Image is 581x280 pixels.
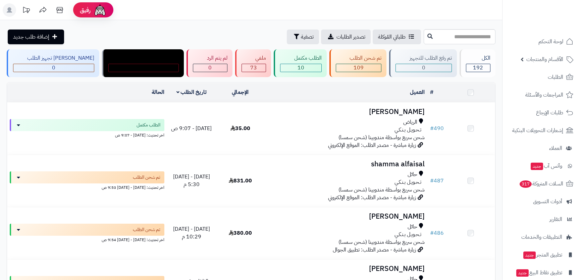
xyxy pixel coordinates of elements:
[548,72,563,82] span: الطلبات
[267,213,425,220] h3: [PERSON_NAME]
[10,236,164,243] div: اخر تحديث: [DATE] - [DATE] 9:54 ص
[394,126,421,134] span: تـحـويـل بـنـكـي
[267,265,425,273] h3: [PERSON_NAME]
[430,124,444,132] a: #490
[516,268,562,277] span: تطبيق نقاط البيع
[512,126,563,135] span: إشعارات التحويلات البنكية
[242,64,266,72] div: 73
[525,90,563,100] span: المراجعات والأسئلة
[507,193,577,210] a: أدوات التسويق
[520,180,532,188] span: 317
[430,177,434,185] span: #
[536,108,563,117] span: طلبات الإرجاع
[287,30,319,44] button: تصفية
[410,88,425,96] a: العميل
[422,64,425,72] span: 0
[80,6,91,14] span: رفيق
[507,158,577,174] a: وآتس آبجديد
[101,49,186,77] a: مندوب توصيل داخل الرياض 0
[230,124,250,132] span: 35.00
[18,3,35,18] a: تحديثات المنصة
[378,33,406,41] span: طلباتي المُوكلة
[430,124,434,132] span: #
[507,34,577,50] a: لوحة التحكم
[234,49,273,77] a: ملغي 73
[298,64,304,72] span: 10
[108,54,179,62] div: مندوب توصيل داخل الرياض
[507,122,577,138] a: إشعارات التحويلات البنكية
[176,88,207,96] a: تاريخ الطلب
[519,179,563,188] span: السلات المتروكة
[526,55,563,64] span: الأقسام والمنتجات
[10,131,164,138] div: اخر تحديث: [DATE] - 9:07 ص
[394,178,421,186] span: تـحـويـل بـنـكـي
[267,108,425,116] h3: [PERSON_NAME]
[208,64,212,72] span: 0
[466,54,491,62] div: الكل
[430,177,444,185] a: #487
[137,122,160,128] span: الطلب مكتمل
[142,64,145,72] span: 0
[507,247,577,263] a: تطبيق المتجرجديد
[301,33,314,41] span: تصفية
[321,30,371,44] a: تصدير الطلبات
[52,64,55,72] span: 0
[473,64,483,72] span: 192
[173,225,210,241] span: [DATE] - [DATE] 10:29 م
[521,232,562,242] span: التطبيقات والخدمات
[13,33,49,41] span: إضافة طلب جديد
[173,173,210,188] span: [DATE] - [DATE] 5:30 م
[328,193,416,202] span: زيارة مباشرة - مصدر الطلب: الموقع الإلكتروني
[242,54,266,62] div: ملغي
[250,64,257,72] span: 73
[430,229,444,237] a: #486
[523,251,536,259] span: جديد
[507,69,577,85] a: الطلبات
[395,54,452,62] div: تم رفع الطلب للتجهيز
[338,238,425,246] span: شحن سريع بواسطة مندوبينا (شحن سمسا)
[133,174,160,181] span: تم شحن الطلب
[5,49,101,77] a: [PERSON_NAME] تجهيز الطلب 0
[430,88,433,96] a: #
[272,49,328,77] a: الطلب مكتمل 10
[193,54,227,62] div: لم يتم الرد
[388,49,458,77] a: تم رفع الطلب للتجهيز 0
[229,177,252,185] span: 831.00
[338,133,425,142] span: شحن سريع بواسطة مندوبينا (شحن سمسا)
[193,64,227,72] div: 0
[523,250,562,260] span: تطبيق المتجر
[171,124,212,132] span: [DATE] - 9:07 ص
[507,87,577,103] a: المراجعات والأسئلة
[13,64,94,72] div: 0
[336,54,382,62] div: تم شحن الطلب
[507,211,577,227] a: التقارير
[8,30,64,44] a: إضافة طلب جديد
[354,64,364,72] span: 109
[507,140,577,156] a: العملاء
[229,229,252,237] span: 380.00
[408,223,417,231] span: حائل
[531,163,543,170] span: جديد
[408,171,417,178] span: حائل
[280,54,322,62] div: الطلب مكتمل
[328,141,416,149] span: زيارة مباشرة - مصدر الطلب: الموقع الإلكتروني
[152,88,164,96] a: الحالة
[336,33,365,41] span: تصدير الطلبات
[430,229,434,237] span: #
[232,88,249,96] a: الإجمالي
[530,161,562,171] span: وآتس آب
[458,49,497,77] a: الكل192
[13,54,94,62] div: [PERSON_NAME] تجهيز الطلب
[10,183,164,190] div: اخر تحديث: [DATE] - [DATE] 9:53 ص
[396,64,452,72] div: 0
[133,226,160,233] span: تم شحن الطلب
[93,3,107,17] img: ai-face.png
[336,64,381,72] div: 109
[533,197,562,206] span: أدوات التسويق
[280,64,321,72] div: 10
[535,19,575,33] img: logo-2.png
[109,64,179,72] div: 0
[538,37,563,46] span: لوحة التحكم
[338,186,425,194] span: شحن سريع بواسطة مندوبينا (شحن سمسا)
[549,144,562,153] span: العملاء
